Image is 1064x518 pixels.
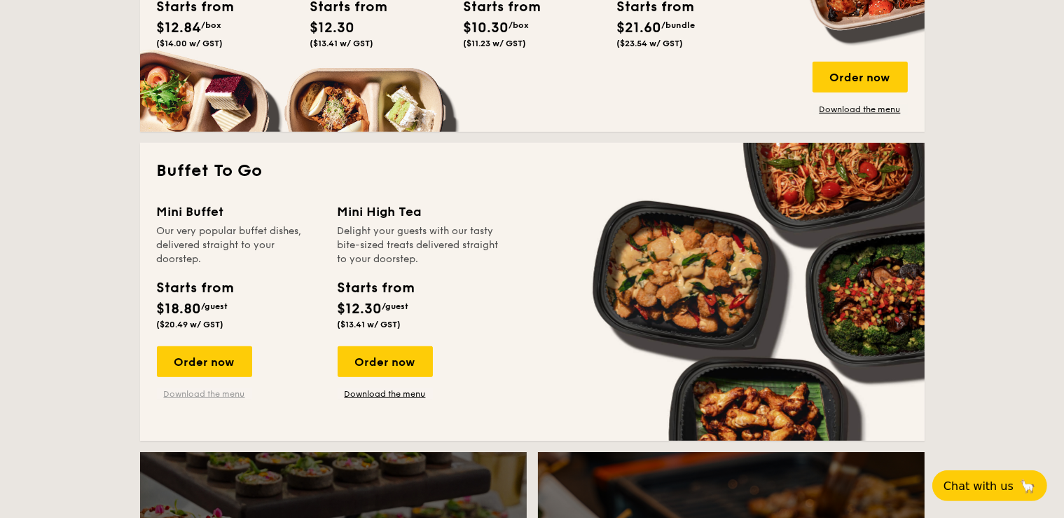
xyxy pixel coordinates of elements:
[157,160,908,182] h2: Buffet To Go
[157,278,233,299] div: Starts from
[464,39,527,48] span: ($11.23 w/ GST)
[202,301,228,311] span: /guest
[932,470,1047,501] button: Chat with us🦙
[202,20,222,30] span: /box
[813,62,908,93] div: Order now
[157,301,202,318] span: $18.80
[157,388,252,400] a: Download the menu
[382,301,409,311] span: /guest
[157,202,321,221] div: Mini Buffet
[338,202,502,221] div: Mini High Tea
[617,39,684,48] span: ($23.54 w/ GST)
[338,346,433,377] div: Order now
[338,224,502,266] div: Delight your guests with our tasty bite-sized treats delivered straight to your doorstep.
[662,20,696,30] span: /bundle
[338,301,382,318] span: $12.30
[464,20,509,36] span: $10.30
[1019,478,1036,494] span: 🦙
[157,224,321,266] div: Our very popular buffet dishes, delivered straight to your doorstep.
[157,39,223,48] span: ($14.00 w/ GST)
[157,320,224,329] span: ($20.49 w/ GST)
[310,20,355,36] span: $12.30
[310,39,374,48] span: ($13.41 w/ GST)
[509,20,530,30] span: /box
[157,346,252,377] div: Order now
[944,479,1014,493] span: Chat with us
[157,20,202,36] span: $12.84
[813,104,908,115] a: Download the menu
[338,278,414,299] div: Starts from
[617,20,662,36] span: $21.60
[338,320,401,329] span: ($13.41 w/ GST)
[338,388,433,400] a: Download the menu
